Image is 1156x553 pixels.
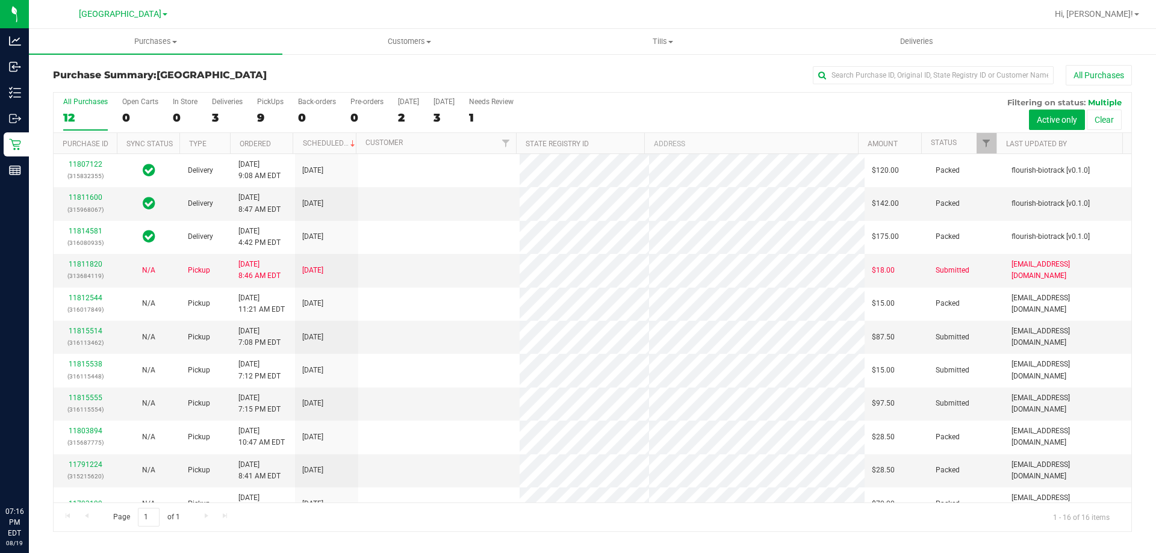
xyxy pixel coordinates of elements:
div: 0 [350,111,384,125]
a: 11814581 [69,227,102,235]
span: Page of 1 [103,508,190,527]
button: N/A [142,298,155,309]
button: N/A [142,265,155,276]
span: Pickup [188,365,210,376]
div: All Purchases [63,97,108,106]
p: (315832355) [61,170,110,182]
span: Packed [936,198,960,209]
inline-svg: Inbound [9,61,21,73]
span: In Sync [143,228,155,245]
div: 12 [63,111,108,125]
p: (315968067) [61,204,110,215]
a: Purchases [29,29,282,54]
span: [DATE] [302,332,323,343]
span: Packed [936,298,960,309]
span: Packed [936,498,960,510]
span: $142.00 [872,198,899,209]
span: Delivery [188,165,213,176]
span: [DATE] [302,265,323,276]
a: 11791224 [69,460,102,469]
a: Customer [365,138,403,147]
span: [DATE] 8:41 AM EDT [238,459,281,482]
button: N/A [142,431,155,443]
span: [DATE] [302,431,323,443]
span: Submitted [936,265,969,276]
h3: Purchase Summary: [53,70,412,81]
span: [EMAIL_ADDRESS][DOMAIN_NAME] [1011,292,1124,315]
a: Status [931,138,957,147]
span: Not Applicable [142,366,155,374]
a: 11807122 [69,160,102,168]
span: Delivery [188,231,213,243]
span: [EMAIL_ADDRESS][DOMAIN_NAME] [1011,459,1124,482]
span: Pickup [188,332,210,343]
span: Delivery [188,198,213,209]
span: $87.50 [872,332,895,343]
div: 3 [433,111,455,125]
span: [DATE] 7:08 PM EDT [238,326,281,348]
span: In Sync [143,162,155,179]
span: Packed [936,165,960,176]
span: [DATE] [302,298,323,309]
div: 9 [257,111,284,125]
div: Open Carts [122,97,158,106]
p: (315215620) [61,471,110,482]
div: PickUps [257,97,284,106]
span: [EMAIL_ADDRESS][DOMAIN_NAME] [1011,326,1124,348]
span: $18.00 [872,265,895,276]
span: $28.50 [872,465,895,476]
div: 0 [298,111,336,125]
p: (316115554) [61,404,110,415]
a: State Registry ID [526,140,589,148]
span: [DATE] [302,398,323,409]
span: [EMAIL_ADDRESS][DOMAIN_NAME] [1011,359,1124,382]
div: [DATE] [398,97,419,106]
span: [DATE] 8:47 AM EDT [238,192,281,215]
div: Needs Review [469,97,514,106]
button: N/A [142,332,155,343]
span: flourish-biotrack [v0.1.0] [1011,198,1090,209]
span: Purchases [29,36,282,47]
a: Ordered [240,140,271,148]
button: N/A [142,465,155,476]
span: [DATE] 7:12 PM EDT [238,359,281,382]
a: 11815555 [69,394,102,402]
a: Last Updated By [1006,140,1067,148]
a: Purchase ID [63,140,108,148]
span: [DATE] [302,365,323,376]
a: Filter [496,133,516,153]
div: 0 [173,111,197,125]
div: Back-orders [298,97,336,106]
p: 07:16 PM EDT [5,506,23,539]
a: Type [189,140,207,148]
a: Sync Status [126,140,173,148]
span: Pickup [188,431,210,443]
span: Pickup [188,498,210,510]
span: flourish-biotrack [v0.1.0] [1011,231,1090,243]
span: Not Applicable [142,433,155,441]
button: All Purchases [1066,65,1132,85]
span: Tills [536,36,789,47]
p: (316080935) [61,237,110,249]
button: Clear [1087,110,1122,130]
span: $70.00 [872,498,895,510]
a: Amount [868,140,898,148]
a: 11812544 [69,294,102,302]
span: $15.00 [872,298,895,309]
span: Not Applicable [142,333,155,341]
a: 11811600 [69,193,102,202]
span: [DATE] 7:15 PM EDT [238,392,281,415]
inline-svg: Reports [9,164,21,176]
span: [GEOGRAPHIC_DATA] [157,69,267,81]
button: N/A [142,498,155,510]
span: Pickup [188,298,210,309]
p: (315687775) [61,437,110,448]
inline-svg: Outbound [9,113,21,125]
span: Not Applicable [142,266,155,274]
a: Scheduled [303,139,358,147]
span: Not Applicable [142,499,155,508]
inline-svg: Analytics [9,35,21,47]
span: [DATE] 11:21 AM EDT [238,292,285,315]
span: Pickup [188,398,210,409]
a: 11803894 [69,427,102,435]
